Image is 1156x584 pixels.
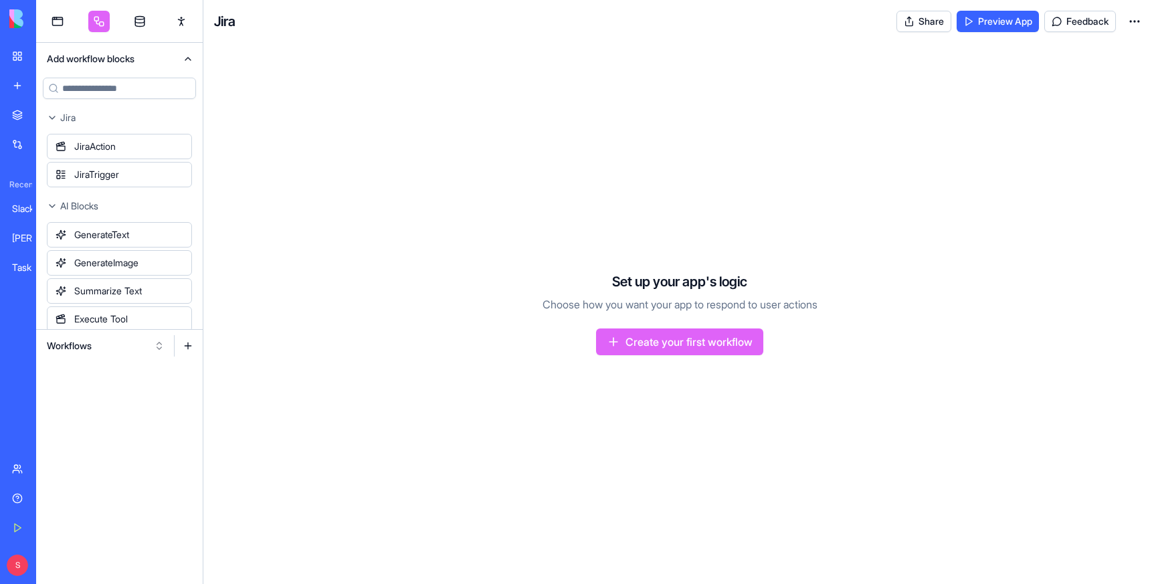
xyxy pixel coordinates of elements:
[12,231,50,245] div: [PERSON_NAME]'s Vendor List
[4,225,58,252] a: [PERSON_NAME]'s Vendor List
[47,306,192,332] div: Execute Tool
[36,195,203,217] button: AI Blocks
[1044,11,1116,32] button: Feedback
[4,179,32,190] span: Recent
[214,12,235,31] h4: Jira
[47,250,192,276] div: GenerateImage
[612,272,747,291] h4: Set up your app's logic
[47,162,192,187] div: JiraTrigger
[543,296,817,312] p: Choose how you want your app to respond to user actions
[7,555,28,576] span: S
[596,328,763,355] a: Create your first workflow
[12,202,50,215] div: Slack Channel Explorer
[4,254,58,281] a: TaskMaster
[896,11,951,32] button: Share
[12,261,50,274] div: TaskMaster
[36,43,203,75] button: Add workflow blocks
[957,11,1039,32] a: Preview App
[36,107,203,128] button: Jira
[4,195,58,222] a: Slack Channel Explorer
[47,222,192,248] div: GenerateText
[47,278,192,304] div: Summarize Text
[9,9,92,28] img: logo
[47,134,192,159] div: JiraAction
[40,335,171,357] button: Workflows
